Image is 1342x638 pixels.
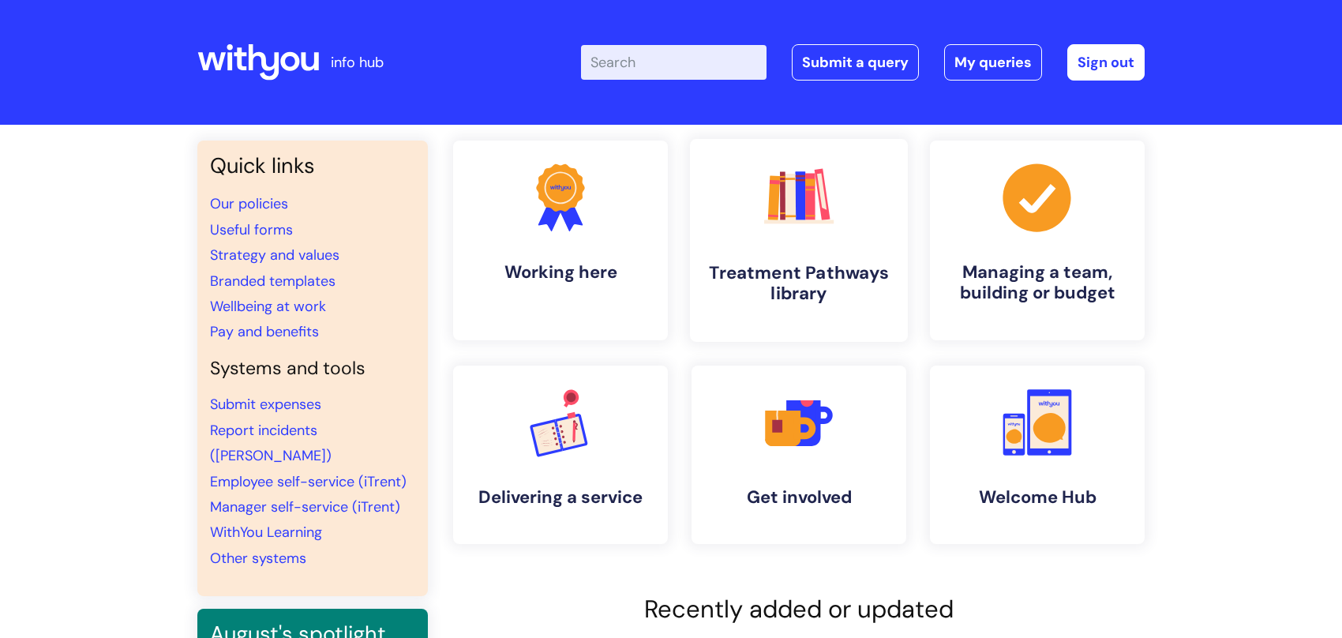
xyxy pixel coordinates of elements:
a: Other systems [210,549,306,568]
a: Get involved [692,366,906,544]
h4: Working here [466,262,655,283]
a: Wellbeing at work [210,297,326,316]
p: info hub [331,50,384,75]
a: Report incidents ([PERSON_NAME]) [210,421,332,465]
a: Useful forms [210,220,293,239]
a: Branded templates [210,272,335,291]
a: Delivering a service [453,366,668,544]
h4: Systems and tools [210,358,415,380]
h4: Welcome Hub [943,487,1132,508]
h3: Quick links [210,153,415,178]
a: Submit a query [792,44,919,81]
h4: Get involved [704,487,894,508]
a: Manager self-service (iTrent) [210,497,400,516]
a: Submit expenses [210,395,321,414]
h4: Managing a team, building or budget [943,262,1132,304]
a: Pay and benefits [210,322,319,341]
h4: Treatment Pathways library [703,262,895,305]
a: Working here [453,141,668,340]
a: Strategy and values [210,246,339,265]
a: Employee self-service (iTrent) [210,472,407,491]
div: | - [581,44,1145,81]
a: My queries [944,44,1042,81]
a: Welcome Hub [930,366,1145,544]
a: Managing a team, building or budget [930,141,1145,340]
a: WithYou Learning [210,523,322,542]
input: Search [581,45,767,80]
h2: Recently added or updated [453,595,1145,624]
a: Our policies [210,194,288,213]
h4: Delivering a service [466,487,655,508]
a: Sign out [1067,44,1145,81]
a: Treatment Pathways library [690,139,908,342]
